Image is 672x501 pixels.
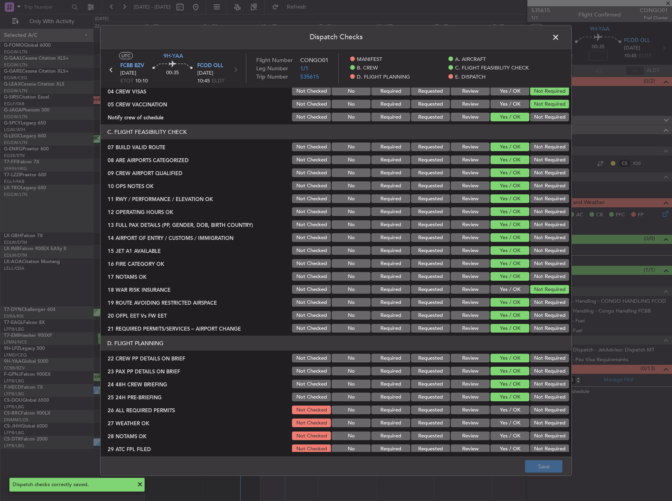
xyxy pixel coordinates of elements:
[490,100,529,108] button: Yes / OK
[530,406,569,414] button: Not Required
[530,298,569,307] button: Not Required
[490,194,529,203] button: Yes / OK
[530,367,569,375] button: Not Required
[490,406,529,414] button: Yes / OK
[530,285,569,294] button: Not Required
[530,194,569,203] button: Not Required
[455,64,529,72] span: C. FLIGHT FEASIBILITY CHECK
[530,432,569,440] button: Not Required
[101,26,571,49] header: Dispatch Checks
[530,324,569,333] button: Not Required
[490,354,529,362] button: Yes / OK
[490,285,529,294] button: Yes / OK
[490,246,529,255] button: Yes / OK
[13,481,133,489] div: Dispatch checks correctly saved.
[490,220,529,229] button: Yes / OK
[490,367,529,375] button: Yes / OK
[490,143,529,151] button: Yes / OK
[530,380,569,388] button: Not Required
[530,259,569,268] button: Not Required
[490,298,529,307] button: Yes / OK
[530,168,569,177] button: Not Required
[530,354,569,362] button: Not Required
[530,220,569,229] button: Not Required
[490,113,529,121] button: Yes / OK
[490,155,529,164] button: Yes / OK
[490,233,529,242] button: Yes / OK
[490,87,529,95] button: Yes / OK
[530,311,569,320] button: Not Required
[530,113,569,121] button: Not Required
[530,393,569,401] button: Not Required
[530,233,569,242] button: Not Required
[490,432,529,440] button: Yes / OK
[490,419,529,427] button: Yes / OK
[530,143,569,151] button: Not Required
[530,181,569,190] button: Not Required
[490,324,529,333] button: Yes / OK
[530,419,569,427] button: Not Required
[490,207,529,216] button: Yes / OK
[490,444,529,453] button: Yes / OK
[530,155,569,164] button: Not Required
[490,272,529,281] button: Yes / OK
[490,393,529,401] button: Yes / OK
[490,259,529,268] button: Yes / OK
[530,87,569,95] button: Not Required
[530,207,569,216] button: Not Required
[490,311,529,320] button: Yes / OK
[490,168,529,177] button: Yes / OK
[530,100,569,108] button: Not Required
[530,272,569,281] button: Not Required
[530,246,569,255] button: Not Required
[490,380,529,388] button: Yes / OK
[530,444,569,453] button: Not Required
[490,181,529,190] button: Yes / OK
